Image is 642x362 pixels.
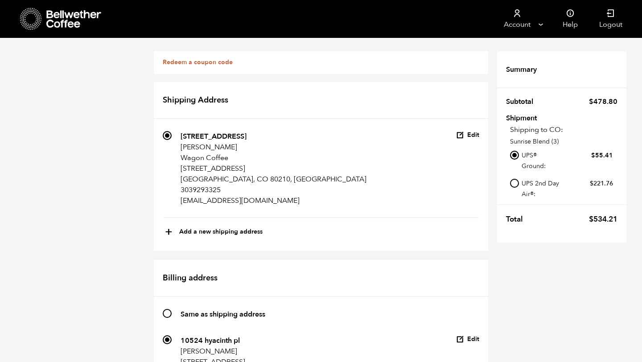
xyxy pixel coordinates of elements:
[181,142,366,152] p: [PERSON_NAME]
[506,115,557,120] th: Shipment
[154,260,488,297] h2: Billing address
[181,152,366,163] p: Wagon Coffee
[181,185,366,195] p: 3039293325
[591,151,595,160] span: $
[506,60,542,79] th: Summary
[181,163,366,174] p: [STREET_ADDRESS]
[590,179,613,188] bdi: 221.76
[163,131,172,140] input: [STREET_ADDRESS] [PERSON_NAME] Wagon Coffee [STREET_ADDRESS] [GEOGRAPHIC_DATA], CO 80210, [GEOGRA...
[456,131,479,140] button: Edit
[506,92,539,111] th: Subtotal
[165,225,263,240] button: +Add a new shipping address
[165,225,173,240] span: +
[181,346,329,357] p: [PERSON_NAME]
[163,309,172,318] input: Same as shipping address
[506,210,528,229] th: Total
[510,124,617,135] p: Shipping to CO:
[163,335,172,344] input: 10524 hyacinth pl [PERSON_NAME] [STREET_ADDRESS] [GEOGRAPHIC_DATA], [GEOGRAPHIC_DATA] 3039293325
[181,132,247,141] strong: [STREET_ADDRESS]
[163,58,233,66] a: Redeem a coupon code
[456,335,479,344] button: Edit
[589,214,593,224] span: $
[522,149,613,172] label: UPS® Ground:
[589,97,593,107] span: $
[522,177,613,200] label: UPS 2nd Day Air®:
[589,214,617,224] bdi: 534.21
[510,137,617,146] p: Sunrise Blend (3)
[181,195,366,206] p: [EMAIL_ADDRESS][DOMAIN_NAME]
[591,151,613,160] bdi: 55.41
[590,179,593,188] span: $
[154,82,488,119] h2: Shipping Address
[181,174,366,185] p: [GEOGRAPHIC_DATA], CO 80210, [GEOGRAPHIC_DATA]
[181,336,240,346] strong: 10524 hyacinth pl
[589,97,617,107] bdi: 478.80
[181,309,265,319] strong: Same as shipping address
